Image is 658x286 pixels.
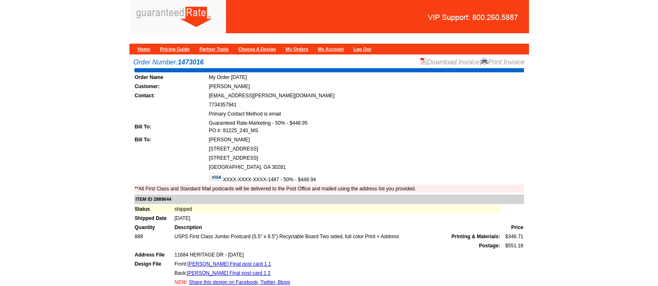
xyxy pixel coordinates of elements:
[160,47,190,52] a: Pricing Guide
[134,73,208,81] td: Order Name
[134,214,174,222] td: Shipped Date
[134,223,174,232] td: Quantity
[209,172,524,184] td: XXXX-XXXX-XXXX-1487 - 50% - $448.94
[452,233,500,240] span: Printing & Materials:
[199,47,228,52] a: Partner Tools
[174,251,500,259] td: 11684 HERITAGE DR - [DATE]
[501,223,524,232] td: Price
[134,82,208,91] td: Customer:
[481,58,488,64] img: small-print-icon.gif
[174,260,500,268] td: Front:
[134,205,174,213] td: Status
[318,47,344,52] a: My Account
[134,232,174,241] td: 889
[209,101,524,109] td: 7734357941
[209,82,524,91] td: [PERSON_NAME]
[134,136,208,144] td: Bill To:
[178,59,204,66] strong: 1473016
[209,145,524,153] td: [STREET_ADDRESS]
[209,136,524,144] td: [PERSON_NAME]
[209,163,524,171] td: [GEOGRAPHIC_DATA], GA 30281
[189,279,290,285] a: Share this design on Facebook, Twitter, Blogs
[209,91,524,100] td: [EMAIL_ADDRESS][PERSON_NAME][DOMAIN_NAME]
[209,154,524,162] td: [STREET_ADDRESS]
[420,59,479,66] a: Download Invoice
[187,270,271,276] a: [PERSON_NAME] Final post card 1 2
[134,119,208,135] td: Bill To:
[134,57,525,67] div: Order Number:
[501,242,524,250] td: $551.18
[174,223,500,232] td: Description
[420,57,525,67] div: |
[479,243,500,249] strong: Postage:
[174,269,500,277] td: Back:
[188,261,271,267] a: [PERSON_NAME] Final post card 1 1
[209,173,223,181] img: visa.gif
[353,47,371,52] a: Log Out
[209,73,524,81] td: My Order [DATE]
[238,47,276,52] a: Choose A Design
[134,195,524,204] td: ITEM ID 2989644
[134,260,174,268] td: Design File
[501,232,524,241] td: $346.71
[138,47,151,52] a: Home
[286,47,308,52] a: My Orders
[134,251,174,259] td: Address File
[420,58,427,64] img: small-pdf-icon.gif
[209,110,524,118] td: Primary Contact Method is email
[481,59,524,66] a: Print Invoice
[134,185,524,193] td: **All First Class and Standard Mail postcards will be delivered to the Post Office and mailed usi...
[134,91,208,100] td: Contact:
[174,214,500,222] td: [DATE]
[174,232,500,241] td: USPS First Class Jumbo Postcard (5.5" x 8.5") Recyclable Board Two sided, full color Print + Address
[174,279,187,285] span: NEW:
[209,119,524,135] td: Guaranteed Rate-Marketing - 50% - $448.95 PO #: 81225_240_MS
[174,205,500,213] td: shipped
